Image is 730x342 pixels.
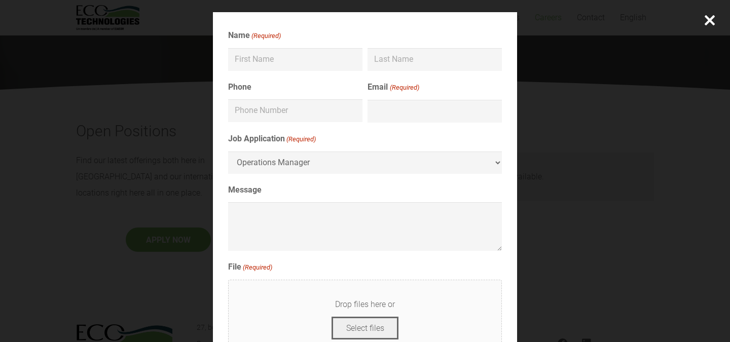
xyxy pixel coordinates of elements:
label: Email [368,79,419,96]
span: (Required) [251,28,281,44]
input: Phone Number [228,99,362,122]
input: Last Name [368,48,502,71]
button: select files, file(required) [332,317,399,339]
span: (Required) [389,80,419,96]
legend: Name [228,27,281,44]
label: Phone [228,79,251,95]
span: (Required) [286,131,316,147]
label: Message [228,182,262,198]
input: First Name [228,48,362,71]
span: (Required) [242,259,273,276]
span: Drop files here or [245,296,485,313]
label: Job Application [228,131,316,147]
label: File [228,259,272,276]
